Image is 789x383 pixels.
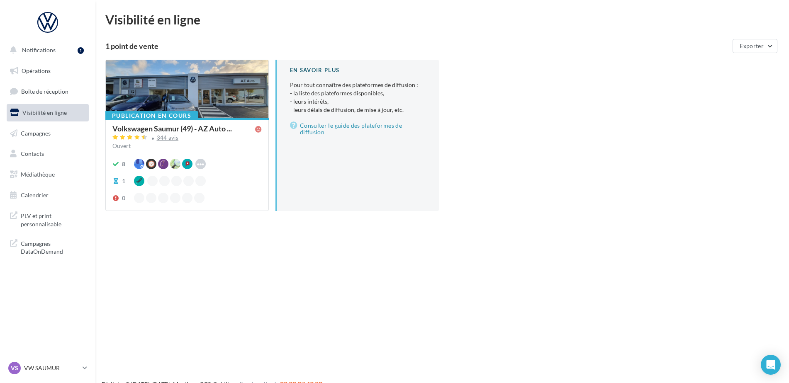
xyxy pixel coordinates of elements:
div: 0 [122,194,125,202]
button: Exporter [733,39,777,53]
li: - leurs délais de diffusion, de mise à jour, etc. [290,106,426,114]
button: Notifications 1 [5,41,87,59]
a: Calendrier [5,187,90,204]
a: VS VW SAUMUR [7,360,89,376]
a: Contacts [5,145,90,162]
span: Opérations [22,67,51,74]
a: Visibilité en ligne [5,104,90,121]
div: 1 [122,177,125,185]
a: Campagnes [5,125,90,142]
div: 344 avis [157,135,179,141]
a: Boîte de réception [5,82,90,100]
span: Ouvert [112,142,131,149]
span: Volkswagen Saumur (49) - AZ Auto ... [112,125,232,132]
span: Contacts [21,150,44,157]
span: Médiathèque [21,171,55,178]
div: Publication en cours [105,111,198,120]
span: VS [11,364,18,372]
a: Consulter le guide des plateformes de diffusion [290,121,426,137]
li: - la liste des plateformes disponibles, [290,89,426,97]
div: En savoir plus [290,66,426,74]
div: 8 [122,160,125,168]
span: Campagnes DataOnDemand [21,238,85,256]
div: Visibilité en ligne [105,13,779,26]
span: Campagnes [21,129,51,136]
span: Calendrier [21,191,49,199]
div: Open Intercom Messenger [761,355,781,375]
span: Exporter [740,42,764,49]
li: - leurs intérêts, [290,97,426,106]
p: VW SAUMUR [24,364,79,372]
span: Boîte de réception [21,88,68,95]
p: Pour tout connaître des plateformes de diffusion : [290,81,426,114]
a: 344 avis [112,133,262,143]
a: Campagnes DataOnDemand [5,235,90,259]
a: PLV et print personnalisable [5,207,90,231]
span: Notifications [22,46,56,53]
span: Visibilité en ligne [22,109,67,116]
div: 1 [78,47,84,54]
a: Opérations [5,62,90,80]
a: Médiathèque [5,166,90,183]
span: PLV et print personnalisable [21,210,85,228]
div: 1 point de vente [105,42,729,50]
